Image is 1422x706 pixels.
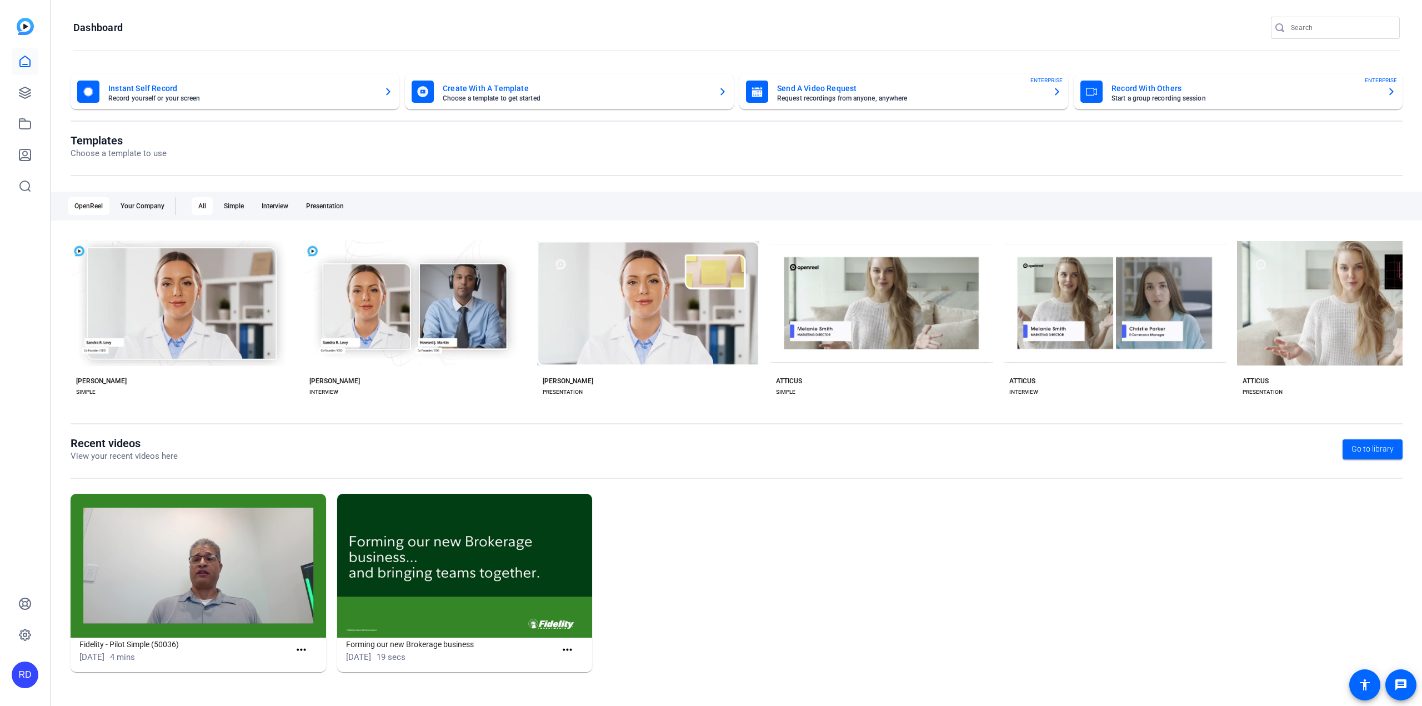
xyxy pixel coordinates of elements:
mat-card-title: Record With Others [1111,82,1378,95]
div: [PERSON_NAME] [309,377,360,385]
div: PRESENTATION [543,388,583,397]
mat-icon: message [1394,678,1408,692]
div: SIMPLE [776,388,795,397]
div: [PERSON_NAME] [76,377,127,385]
h1: Recent videos [71,437,178,450]
div: Simple [217,197,251,215]
input: Search [1291,21,1391,34]
div: RD [12,662,38,688]
div: Interview [255,197,295,215]
a: Go to library [1343,439,1403,459]
mat-card-subtitle: Record yourself or your screen [108,95,375,102]
img: Fidelity - Pilot Simple (50036) [71,494,326,638]
div: [PERSON_NAME] [543,377,593,385]
div: Your Company [114,197,171,215]
span: 4 mins [110,652,135,662]
span: [DATE] [346,652,371,662]
button: Instant Self RecordRecord yourself or your screen [71,74,399,109]
h1: Fidelity - Pilot Simple (50036) [79,638,290,651]
mat-icon: accessibility [1358,678,1371,692]
p: View your recent videos here [71,450,178,463]
button: Record With OthersStart a group recording sessionENTERPRISE [1074,74,1403,109]
div: SIMPLE [76,388,96,397]
h1: Forming our new Brokerage business [346,638,557,651]
div: PRESENTATION [1243,388,1283,397]
span: Go to library [1351,443,1394,455]
div: Presentation [299,197,351,215]
span: [DATE] [79,652,104,662]
div: INTERVIEW [309,388,338,397]
span: ENTERPRISE [1030,76,1063,84]
mat-card-title: Instant Self Record [108,82,375,95]
div: INTERVIEW [1009,388,1038,397]
mat-card-subtitle: Start a group recording session [1111,95,1378,102]
button: Send A Video RequestRequest recordings from anyone, anywhereENTERPRISE [739,74,1068,109]
h1: Dashboard [73,21,123,34]
mat-card-subtitle: Request recordings from anyone, anywhere [777,95,1044,102]
mat-card-title: Create With A Template [443,82,709,95]
mat-card-title: Send A Video Request [777,82,1044,95]
div: ATTICUS [1009,377,1035,385]
mat-card-subtitle: Choose a template to get started [443,95,709,102]
button: Create With A TemplateChoose a template to get started [405,74,734,109]
mat-icon: more_horiz [294,643,308,657]
p: Choose a template to use [71,147,167,160]
div: ATTICUS [1243,377,1269,385]
div: OpenReel [68,197,109,215]
div: All [192,197,213,215]
span: 19 secs [377,652,405,662]
h1: Templates [71,134,167,147]
span: ENTERPRISE [1365,76,1397,84]
img: Forming our new Brokerage business [337,494,593,638]
div: ATTICUS [776,377,802,385]
img: blue-gradient.svg [17,18,34,35]
mat-icon: more_horiz [560,643,574,657]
